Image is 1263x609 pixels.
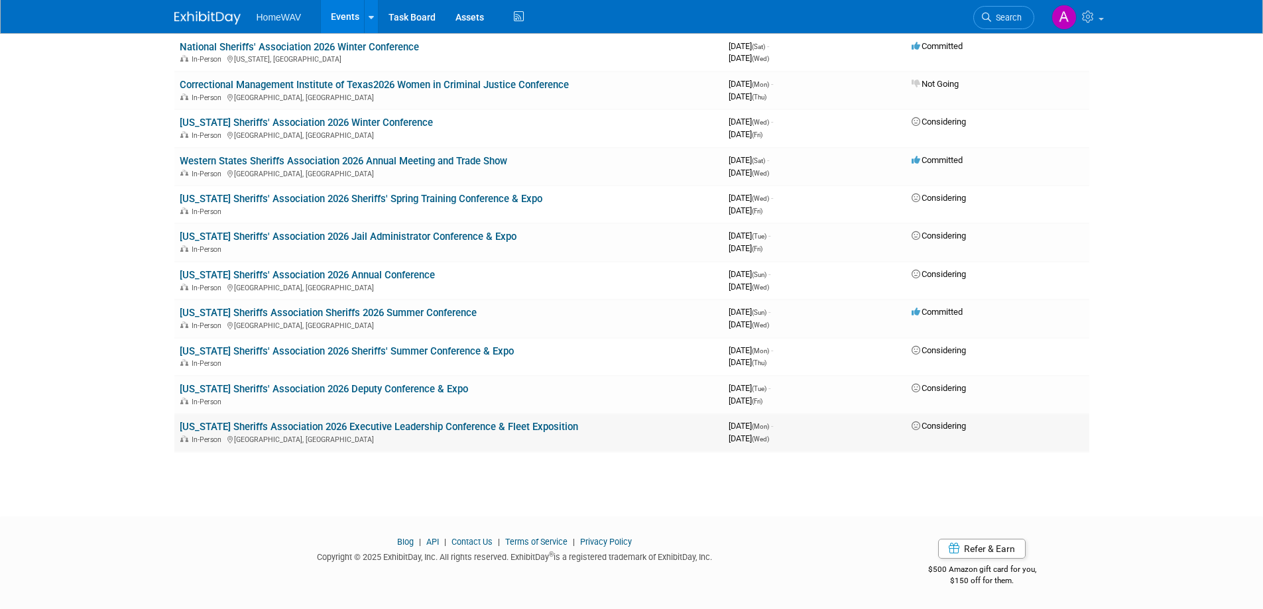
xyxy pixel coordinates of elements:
[912,117,966,127] span: Considering
[729,205,762,215] span: [DATE]
[912,41,963,51] span: Committed
[752,309,766,316] span: (Sun)
[729,319,769,329] span: [DATE]
[180,398,188,404] img: In-Person Event
[180,345,514,357] a: [US_STATE] Sheriffs' Association 2026 Sheriffs' Summer Conference & Expo
[441,537,450,547] span: |
[192,398,225,406] span: In-Person
[180,319,718,330] div: [GEOGRAPHIC_DATA], [GEOGRAPHIC_DATA]
[771,117,773,127] span: -
[912,155,963,165] span: Committed
[912,307,963,317] span: Committed
[416,537,424,547] span: |
[767,41,769,51] span: -
[752,359,766,366] span: (Thu)
[174,11,241,25] img: ExhibitDay
[729,383,770,393] span: [DATE]
[192,359,225,368] span: In-Person
[729,91,766,101] span: [DATE]
[752,233,766,240] span: (Tue)
[729,168,769,178] span: [DATE]
[752,81,769,88] span: (Mon)
[729,231,770,241] span: [DATE]
[180,321,188,328] img: In-Person Event
[180,131,188,138] img: In-Person Event
[192,245,225,254] span: In-Person
[752,131,762,138] span: (Fri)
[752,245,762,252] span: (Fri)
[180,168,718,178] div: [GEOGRAPHIC_DATA], [GEOGRAPHIC_DATA]
[729,421,773,431] span: [DATE]
[771,79,773,89] span: -
[912,193,966,203] span: Considering
[752,271,766,278] span: (Sun)
[180,93,188,100] img: In-Person Event
[174,548,856,563] div: Copyright © 2025 ExhibitDay, Inc. All rights reserved. ExhibitDay is a registered trademark of Ex...
[180,91,718,102] div: [GEOGRAPHIC_DATA], [GEOGRAPHIC_DATA]
[912,421,966,431] span: Considering
[729,193,773,203] span: [DATE]
[729,41,769,51] span: [DATE]
[768,269,770,279] span: -
[768,383,770,393] span: -
[768,307,770,317] span: -
[752,423,769,430] span: (Mon)
[180,129,718,140] div: [GEOGRAPHIC_DATA], [GEOGRAPHIC_DATA]
[729,129,762,139] span: [DATE]
[729,433,769,443] span: [DATE]
[912,383,966,393] span: Considering
[752,43,765,50] span: (Sat)
[495,537,503,547] span: |
[771,345,773,355] span: -
[192,435,225,444] span: In-Person
[549,551,554,558] sup: ®
[1052,5,1077,30] img: Amanda Jasper
[729,282,769,292] span: [DATE]
[767,155,769,165] span: -
[180,284,188,290] img: In-Person Event
[752,119,769,126] span: (Wed)
[729,155,769,165] span: [DATE]
[180,383,468,395] a: [US_STATE] Sheriffs' Association 2026 Deputy Conference & Expo
[192,131,225,140] span: In-Person
[180,307,477,319] a: [US_STATE] Sheriffs Association Sheriffs 2026 Summer Conference
[752,195,769,202] span: (Wed)
[912,79,959,89] span: Not Going
[180,117,433,129] a: [US_STATE] Sheriffs' Association 2026 Winter Conference
[752,347,769,355] span: (Mon)
[991,13,1022,23] span: Search
[729,79,773,89] span: [DATE]
[180,155,507,167] a: Western States Sheriffs Association 2026 Annual Meeting and Trade Show
[180,359,188,366] img: In-Person Event
[426,537,439,547] a: API
[180,207,188,214] img: In-Person Event
[752,55,769,62] span: (Wed)
[938,539,1026,559] a: Refer & Earn
[729,307,770,317] span: [DATE]
[752,284,769,291] span: (Wed)
[875,575,1089,586] div: $150 off for them.
[180,55,188,62] img: In-Person Event
[180,245,188,252] img: In-Person Event
[752,435,769,443] span: (Wed)
[729,53,769,63] span: [DATE]
[192,284,225,292] span: In-Person
[180,435,188,442] img: In-Person Event
[729,345,773,355] span: [DATE]
[180,269,435,281] a: [US_STATE] Sheriffs' Association 2026 Annual Conference
[192,93,225,102] span: In-Person
[752,157,765,164] span: (Sat)
[771,421,773,431] span: -
[752,207,762,215] span: (Fri)
[180,193,542,205] a: [US_STATE] Sheriffs' Association 2026 Sheriffs' Spring Training Conference & Expo
[752,398,762,405] span: (Fri)
[397,537,414,547] a: Blog
[729,269,770,279] span: [DATE]
[752,170,769,177] span: (Wed)
[580,537,632,547] a: Privacy Policy
[180,170,188,176] img: In-Person Event
[729,357,766,367] span: [DATE]
[912,345,966,355] span: Considering
[771,193,773,203] span: -
[192,170,225,178] span: In-Person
